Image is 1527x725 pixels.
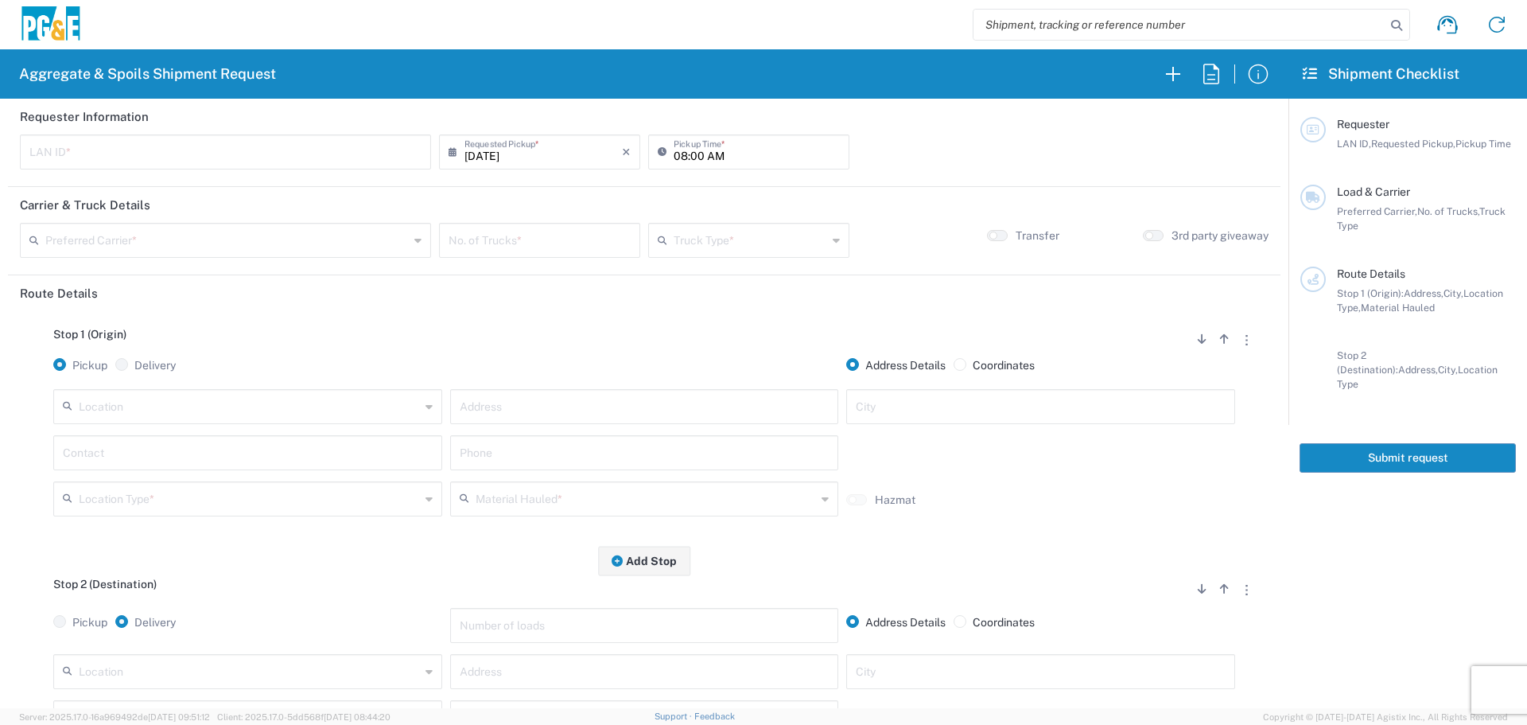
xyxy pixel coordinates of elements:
[1404,287,1443,299] span: Address,
[1337,267,1405,280] span: Route Details
[148,712,210,722] span: [DATE] 09:51:12
[598,546,690,575] button: Add Stop
[954,358,1035,372] label: Coordinates
[20,197,150,213] h2: Carrier & Truck Details
[1016,228,1059,243] label: Transfer
[19,712,210,722] span: Server: 2025.17.0-16a969492de
[20,286,98,302] h2: Route Details
[1171,228,1269,243] label: 3rd party giveaway
[20,109,149,125] h2: Requester Information
[19,64,276,84] h2: Aggregate & Spoils Shipment Request
[324,712,390,722] span: [DATE] 08:44:20
[1398,364,1438,376] span: Address,
[1337,138,1371,150] span: LAN ID,
[217,712,390,722] span: Client: 2025.17.0-5dd568f
[875,493,915,507] label: Hazmat
[1337,349,1398,376] span: Stop 2 (Destination):
[1337,118,1389,131] span: Requester
[1337,205,1417,217] span: Preferred Carrier,
[1455,138,1511,150] span: Pickup Time
[1263,710,1508,724] span: Copyright © [DATE]-[DATE] Agistix Inc., All Rights Reserved
[19,6,83,44] img: pge
[973,10,1385,40] input: Shipment, tracking or reference number
[1443,287,1463,299] span: City,
[694,711,735,721] a: Feedback
[846,358,946,372] label: Address Details
[1361,302,1435,314] span: Material Hauled
[53,578,157,591] span: Stop 2 (Destination)
[1337,185,1410,198] span: Load & Carrier
[1303,64,1459,84] h2: Shipment Checklist
[655,711,694,721] a: Support
[622,139,631,165] i: ×
[1300,443,1516,473] button: Submit request
[1371,138,1455,150] span: Requested Pickup,
[1417,205,1479,217] span: No. of Trucks,
[53,328,126,341] span: Stop 1 (Origin)
[1337,287,1404,299] span: Stop 1 (Origin):
[846,615,946,630] label: Address Details
[1438,364,1458,376] span: City,
[954,615,1035,630] label: Coordinates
